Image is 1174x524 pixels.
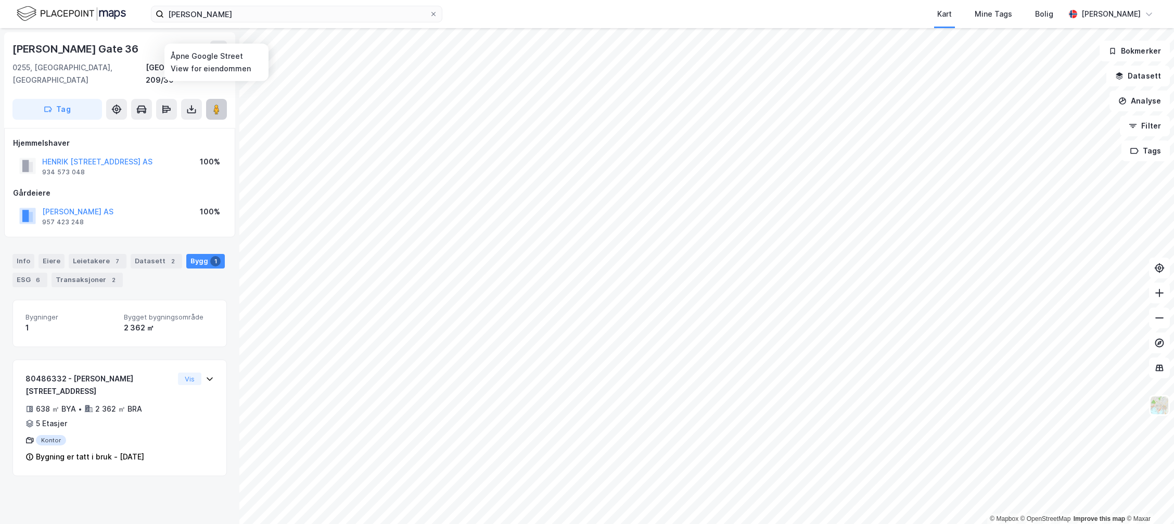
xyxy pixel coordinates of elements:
[12,99,102,120] button: Tag
[1122,474,1174,524] div: Kontrollprogram for chat
[1109,91,1170,111] button: Analyse
[1106,66,1170,86] button: Datasett
[12,254,34,269] div: Info
[164,6,429,22] input: Søk på adresse, matrikkel, gårdeiere, leietakere eller personer
[13,137,226,149] div: Hjemmelshaver
[975,8,1012,20] div: Mine Tags
[13,187,226,199] div: Gårdeiere
[36,417,67,430] div: 5 Etasjer
[200,156,220,168] div: 100%
[1121,140,1170,161] button: Tags
[990,515,1018,522] a: Mapbox
[39,254,65,269] div: Eiere
[1120,116,1170,136] button: Filter
[124,322,214,334] div: 2 362 ㎡
[52,273,123,287] div: Transaksjoner
[17,5,126,23] img: logo.f888ab2527a4732fd821a326f86c7f29.svg
[36,403,76,415] div: 638 ㎡ BYA
[12,41,141,57] div: [PERSON_NAME] Gate 36
[25,373,174,398] div: 80486332 - [PERSON_NAME][STREET_ADDRESS]
[1150,395,1169,415] img: Z
[42,218,84,226] div: 957 423 248
[1100,41,1170,61] button: Bokmerker
[210,256,221,266] div: 1
[1081,8,1141,20] div: [PERSON_NAME]
[1035,8,1053,20] div: Bolig
[186,254,225,269] div: Bygg
[25,313,116,322] span: Bygninger
[1074,515,1125,522] a: Improve this map
[12,273,47,287] div: ESG
[124,313,214,322] span: Bygget bygningsområde
[69,254,126,269] div: Leietakere
[25,322,116,334] div: 1
[1020,515,1071,522] a: OpenStreetMap
[146,61,227,86] div: [GEOGRAPHIC_DATA], 209/30
[12,61,146,86] div: 0255, [GEOGRAPHIC_DATA], [GEOGRAPHIC_DATA]
[112,256,122,266] div: 7
[937,8,952,20] div: Kart
[78,405,82,413] div: •
[131,254,182,269] div: Datasett
[1122,474,1174,524] iframe: Chat Widget
[36,451,144,463] div: Bygning er tatt i bruk - [DATE]
[33,275,43,285] div: 6
[178,373,201,385] button: Vis
[168,256,178,266] div: 2
[95,403,142,415] div: 2 362 ㎡ BRA
[108,275,119,285] div: 2
[200,206,220,218] div: 100%
[42,168,85,176] div: 934 573 048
